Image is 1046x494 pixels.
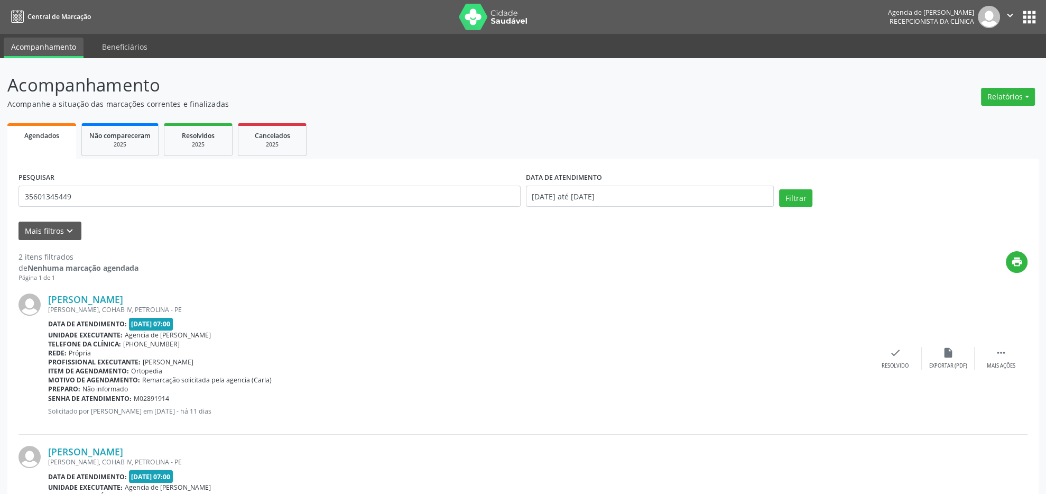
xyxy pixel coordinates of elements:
input: Selecione um intervalo [526,186,774,207]
span: Remarcação solicitada pela agencia (Carla) [142,376,272,385]
b: Unidade executante: [48,331,123,340]
p: Acompanhe a situação das marcações correntes e finalizadas [7,98,729,109]
div: Página 1 de 1 [18,273,138,282]
p: Solicitado por [PERSON_NAME] em [DATE] - há 11 dias [48,407,869,416]
label: PESQUISAR [18,170,54,186]
span: Não compareceram [89,131,151,140]
p: Acompanhamento [7,72,729,98]
div: 2025 [246,141,299,149]
span: [PERSON_NAME] [143,358,193,367]
div: Mais ações [987,362,1015,370]
b: Data de atendimento: [48,319,127,328]
strong: Nenhuma marcação agendada [27,263,138,273]
div: Agencia de [PERSON_NAME] [888,8,974,17]
button: Filtrar [779,189,812,207]
span: Agendados [24,131,59,140]
span: Agencia de [PERSON_NAME] [125,331,211,340]
span: Agencia de [PERSON_NAME] [125,483,211,492]
span: Resolvidos [182,131,215,140]
button: Mais filtroskeyboard_arrow_down [18,222,81,240]
a: [PERSON_NAME] [48,294,123,305]
i: insert_drive_file [942,347,954,359]
a: Central de Marcação [7,8,91,25]
b: Telefone da clínica: [48,340,121,349]
span: [PHONE_NUMBER] [123,340,180,349]
b: Profissional executante: [48,358,141,367]
i:  [995,347,1007,359]
label: DATA DE ATENDIMENTO [526,170,602,186]
input: Nome, código do beneficiário ou CPF [18,186,521,207]
b: Unidade executante: [48,483,123,492]
img: img [18,294,41,316]
button: apps [1020,8,1039,26]
i: print [1011,256,1023,268]
div: [PERSON_NAME], COHAB IV, PETROLINA - PE [48,458,869,466]
div: Exportar (PDF) [929,362,967,370]
div: 2025 [172,141,225,149]
span: Recepcionista da clínica [890,17,974,26]
div: de [18,262,138,273]
a: Acompanhamento [4,38,84,58]
button:  [1000,6,1020,28]
div: Resolvido [882,362,909,370]
b: Data de atendimento: [48,472,127,481]
a: [PERSON_NAME] [48,446,123,458]
b: Rede: [48,349,67,358]
b: Preparo: [48,385,80,394]
div: 2 itens filtrados [18,251,138,262]
span: Própria [69,349,91,358]
b: Senha de atendimento: [48,394,132,403]
span: [DATE] 07:00 [129,470,173,482]
span: [DATE] 07:00 [129,318,173,330]
span: Ortopedia [131,367,162,376]
button: print [1006,251,1028,273]
span: Central de Marcação [27,12,91,21]
i:  [1004,10,1016,21]
a: Beneficiários [95,38,155,56]
div: 2025 [89,141,151,149]
img: img [18,446,41,468]
b: Item de agendamento: [48,367,129,376]
span: Cancelados [255,131,290,140]
button: Relatórios [981,88,1035,106]
i: check [890,347,901,359]
i: keyboard_arrow_down [64,225,76,237]
b: Motivo de agendamento: [48,376,140,385]
span: M02891914 [134,394,169,403]
img: img [978,6,1000,28]
div: [PERSON_NAME], COHAB IV, PETROLINA - PE [48,305,869,314]
span: Não informado [82,385,128,394]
